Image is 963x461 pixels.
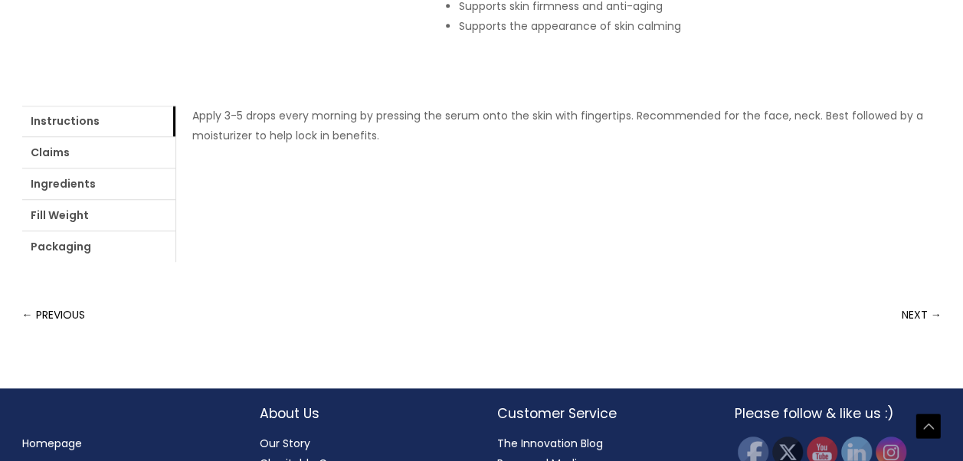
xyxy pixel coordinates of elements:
a: Packaging [22,231,175,262]
a: The Innovation Blog [497,436,603,451]
h2: About Us [260,404,467,423]
a: Ingredients [22,168,175,199]
h2: Please follow & like us :) [735,404,942,423]
li: Supports the appearance of skin calming [459,16,942,36]
nav: Menu [22,433,229,453]
a: Fill Weight [22,200,175,230]
a: NEXT → [902,299,942,330]
a: Claims [22,137,175,168]
a: Homepage [22,436,82,451]
p: Apply 3-5 drops every morning by pressing the serum onto the skin with fingertips. Recommended fo... [192,106,925,145]
h2: Customer Service [497,404,704,423]
a: ← PREVIOUS [22,299,85,330]
a: Instructions [22,106,175,136]
a: Our Story [260,436,310,451]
